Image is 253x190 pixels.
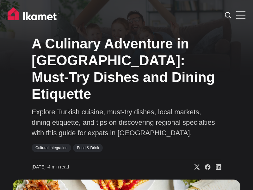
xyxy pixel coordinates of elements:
[32,107,221,138] p: Explore Turkish cuisine, must-try dishes, local markets, dining etiquette, and tips on discoverin...
[8,7,59,23] img: Ikamet home
[211,164,221,170] a: Share on Linkedin
[32,164,48,169] span: [DATE] ∙
[73,144,103,152] a: Food & Drink
[32,35,221,102] h1: A Culinary Adventure in [GEOGRAPHIC_DATA]: Must-Try Dishes and Dining Etiquette
[32,164,69,170] time: 4 min read
[32,144,71,152] a: Cultural Integration
[200,164,211,170] a: Share on Facebook
[189,164,200,170] a: Share on X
